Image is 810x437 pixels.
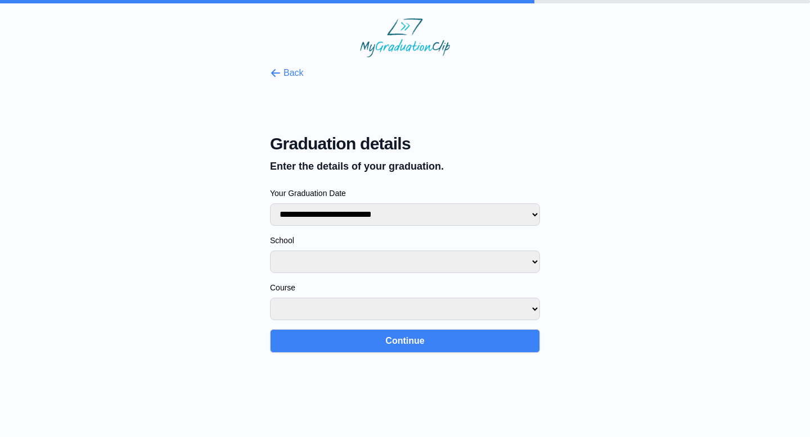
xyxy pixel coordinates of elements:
[270,329,540,353] button: Continue
[270,188,540,199] label: Your Graduation Date
[270,282,540,293] label: Course
[270,134,540,154] span: Graduation details
[270,66,304,80] button: Back
[270,235,540,246] label: School
[360,18,450,57] img: MyGraduationClip
[270,158,540,174] p: Enter the details of your graduation.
